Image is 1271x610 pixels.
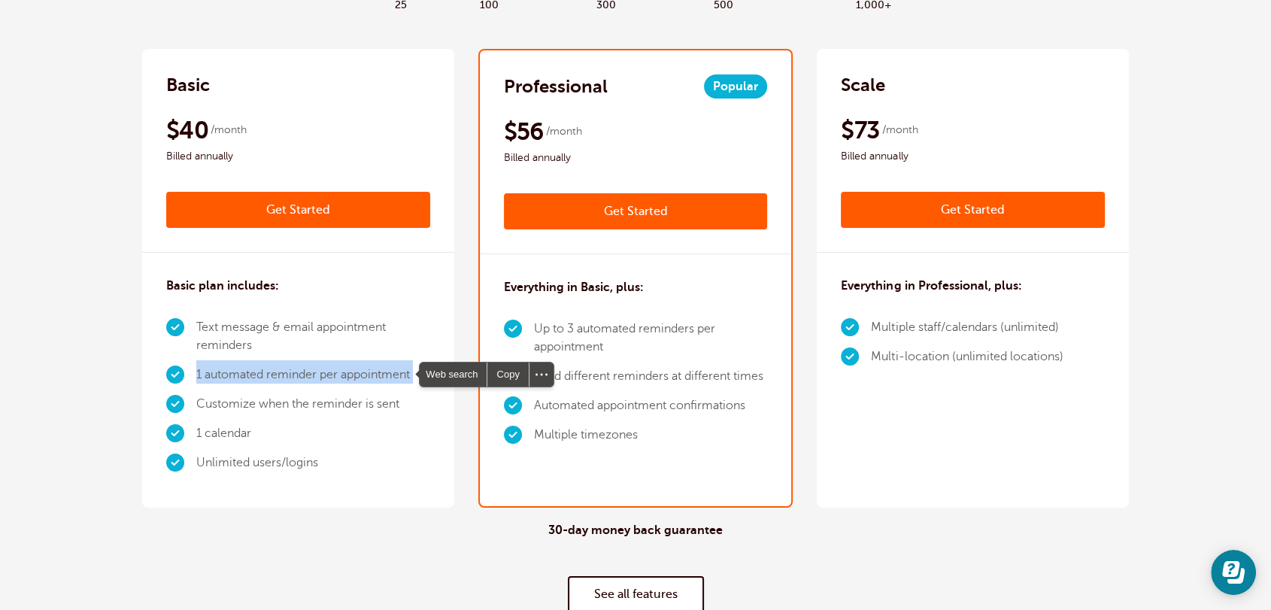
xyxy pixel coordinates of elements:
h3: Everything in Basic, plus: [504,278,644,296]
span: Web search [420,363,487,387]
span: Billed annually [841,147,1105,165]
li: Unlimited users/logins [196,448,430,478]
h2: Basic [166,73,210,97]
a: Get Started [166,192,430,228]
span: $40 [166,115,208,145]
iframe: Resource center [1211,550,1256,595]
span: $56 [504,117,544,147]
li: Customize when the reminder is sent [196,390,430,419]
span: /month [211,121,247,139]
span: $73 [841,115,879,145]
li: 1 calendar [196,419,430,448]
li: Send different reminders at different times [534,362,768,391]
h3: Basic plan includes: [166,277,279,295]
li: Automated appointment confirmations [534,391,768,420]
li: Text message & email appointment reminders [196,313,430,360]
li: Multiple staff/calendars (unlimited) [871,313,1063,342]
h2: Scale [841,73,885,97]
h4: 30-day money back guarantee [548,524,723,538]
span: Billed annually [166,147,430,165]
span: /month [881,121,918,139]
a: Get Started [841,192,1105,228]
h3: Everything in Professional, plus: [841,277,1021,295]
span: /month [546,123,582,141]
h2: Professional [504,74,608,99]
a: Get Started [504,193,768,229]
li: Multiple timezones [534,420,768,450]
li: Multi-location (unlimited locations) [871,342,1063,372]
div: Copy [487,363,528,387]
span: Billed annually [504,149,768,167]
li: 1 automated reminder per appointment [196,360,430,390]
li: Up to 3 automated reminders per appointment [534,314,768,362]
span: Popular [704,74,767,99]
